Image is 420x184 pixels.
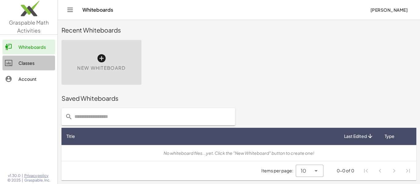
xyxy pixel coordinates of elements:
span: Graspable, Inc. [24,178,50,183]
span: New Whiteboard [77,65,125,72]
span: Items per page: [261,167,296,174]
span: Title [66,133,75,139]
span: [PERSON_NAME] [370,7,408,13]
span: Graspable Math Activities [9,19,49,34]
button: Toggle navigation [65,5,75,15]
span: | [22,178,23,183]
span: v1.30.0 [8,173,21,178]
span: Type [385,133,394,139]
div: 0-0 of 0 [337,167,354,174]
div: Classes [18,59,53,67]
a: Whiteboards [2,40,55,54]
a: Account [2,72,55,86]
div: Saved Whiteboards [61,94,416,103]
nav: Pagination Navigation [359,164,415,178]
a: Privacy policy [24,173,50,178]
div: Recent Whiteboards [61,26,416,34]
div: Account [18,75,53,83]
a: Classes [2,56,55,70]
button: [PERSON_NAME] [365,4,413,15]
span: 10 [301,167,306,174]
div: No whiteboard files...yet. Click the "New Whiteboard" button to create one! [66,150,411,156]
i: prepended action [65,113,73,120]
span: | [22,173,23,178]
span: Last Edited [344,133,367,139]
span: © 2025 [7,178,21,183]
div: Whiteboards [18,43,53,51]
